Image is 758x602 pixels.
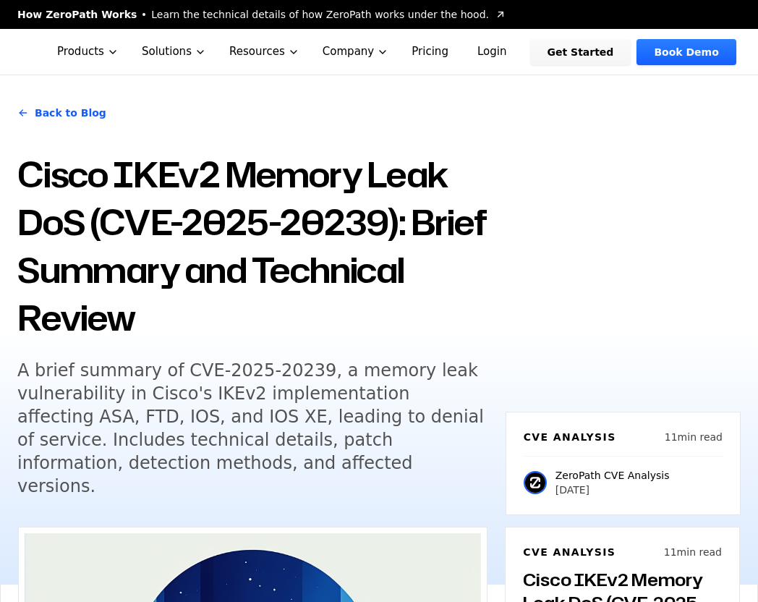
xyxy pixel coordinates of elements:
[400,29,460,75] a: Pricing
[523,545,616,559] h6: CVE Analysis
[17,359,488,498] h5: A brief summary of CVE-2025-20239, a memory leak vulnerability in Cisco's IKEv2 implementation af...
[311,29,401,75] button: Company
[665,430,723,444] p: 11 min read
[151,7,489,22] span: Learn the technical details of how ZeroPath works under the hood.
[17,7,137,22] span: How ZeroPath Works
[460,39,524,65] a: Login
[555,468,670,483] p: ZeroPath CVE Analysis
[555,483,670,497] p: [DATE]
[130,29,218,75] button: Solutions
[524,430,616,444] h6: CVE Analysis
[17,150,488,342] h1: Cisco IKEv2 Memory Leak DoS (CVE-2025-20239): Brief Summary and Technical Review
[46,29,130,75] button: Products
[17,93,106,133] a: Back to Blog
[530,39,631,65] a: Get Started
[664,545,722,559] p: 11 min read
[17,7,506,22] a: How ZeroPath WorksLearn the technical details of how ZeroPath works under the hood.
[524,471,547,494] img: ZeroPath CVE Analysis
[218,29,311,75] button: Resources
[636,39,736,65] a: Book Demo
